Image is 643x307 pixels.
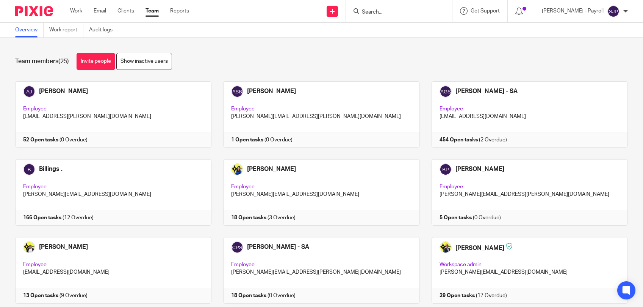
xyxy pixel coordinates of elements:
[607,5,620,17] img: svg%3E
[170,7,189,15] a: Reports
[361,9,429,16] input: Search
[77,53,115,70] a: Invite people
[117,7,134,15] a: Clients
[58,58,69,64] span: (25)
[116,53,172,70] a: Show inactive users
[542,7,604,15] p: [PERSON_NAME] - Payroll
[145,7,159,15] a: Team
[15,6,53,16] img: Pixie
[15,23,44,37] a: Overview
[49,23,83,37] a: Work report
[94,7,106,15] a: Email
[70,7,82,15] a: Work
[471,8,500,14] span: Get Support
[89,23,118,37] a: Audit logs
[15,57,69,65] h1: Team members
